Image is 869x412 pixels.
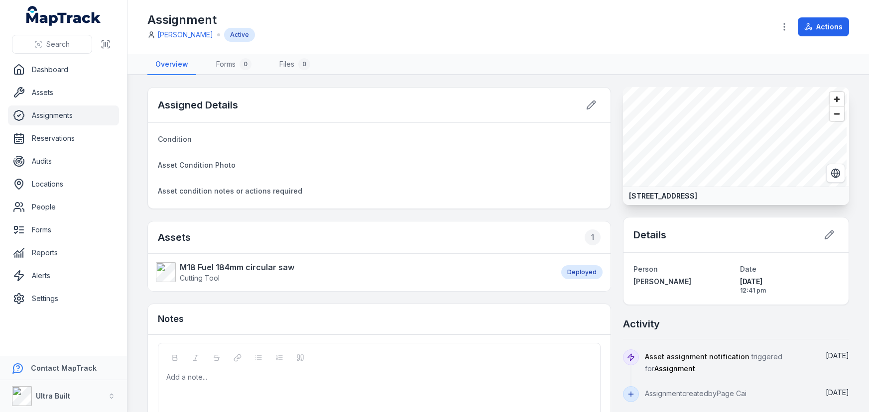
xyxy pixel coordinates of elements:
[826,388,849,397] time: 27/08/2025, 12:41:51 pm
[8,220,119,240] a: Forms
[180,274,220,282] span: Cutting Tool
[654,364,695,373] span: Assignment
[8,174,119,194] a: Locations
[36,392,70,400] strong: Ultra Built
[8,243,119,263] a: Reports
[180,261,294,273] strong: M18 Fuel 184mm circular saw
[561,265,603,279] div: Deployed
[158,98,238,112] h2: Assigned Details
[826,351,849,360] span: [DATE]
[740,277,839,287] span: [DATE]
[740,277,839,295] time: 27/08/2025, 12:41:51 pm
[798,17,849,36] button: Actions
[158,312,184,326] h3: Notes
[158,135,192,143] span: Condition
[8,83,119,103] a: Assets
[629,191,697,201] strong: [STREET_ADDRESS]
[8,197,119,217] a: People
[12,35,92,54] button: Search
[240,58,251,70] div: 0
[645,352,749,362] a: Asset assignment notification
[826,388,849,397] span: [DATE]
[623,317,660,331] h2: Activity
[623,87,847,187] canvas: Map
[826,164,845,183] button: Switch to Satellite View
[298,58,310,70] div: 0
[8,128,119,148] a: Reservations
[830,92,844,106] button: Zoom in
[633,265,658,273] span: Person
[158,187,302,195] span: Asset condition notes or actions required
[31,364,97,372] strong: Contact MapTrack
[157,30,213,40] a: [PERSON_NAME]
[826,351,849,360] time: 27/08/2025, 12:45:00 pm
[224,28,255,42] div: Active
[158,229,601,245] h2: Assets
[156,261,551,283] a: M18 Fuel 184mm circular sawCutting Tool
[740,265,756,273] span: Date
[8,105,119,125] a: Assignments
[585,229,601,245] div: 1
[46,39,70,49] span: Search
[208,54,259,75] a: Forms0
[830,106,844,121] button: Zoom out
[26,6,101,26] a: MapTrack
[8,289,119,309] a: Settings
[271,54,318,75] a: Files0
[633,277,732,287] a: [PERSON_NAME]
[147,54,196,75] a: Overview
[8,151,119,171] a: Audits
[633,228,666,242] h2: Details
[645,389,746,398] span: Assignment created by Page Cai
[158,161,236,169] span: Asset Condition Photo
[147,12,255,28] h1: Assignment
[740,287,839,295] span: 12:41 pm
[8,60,119,80] a: Dashboard
[8,266,119,286] a: Alerts
[645,352,782,373] span: triggered for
